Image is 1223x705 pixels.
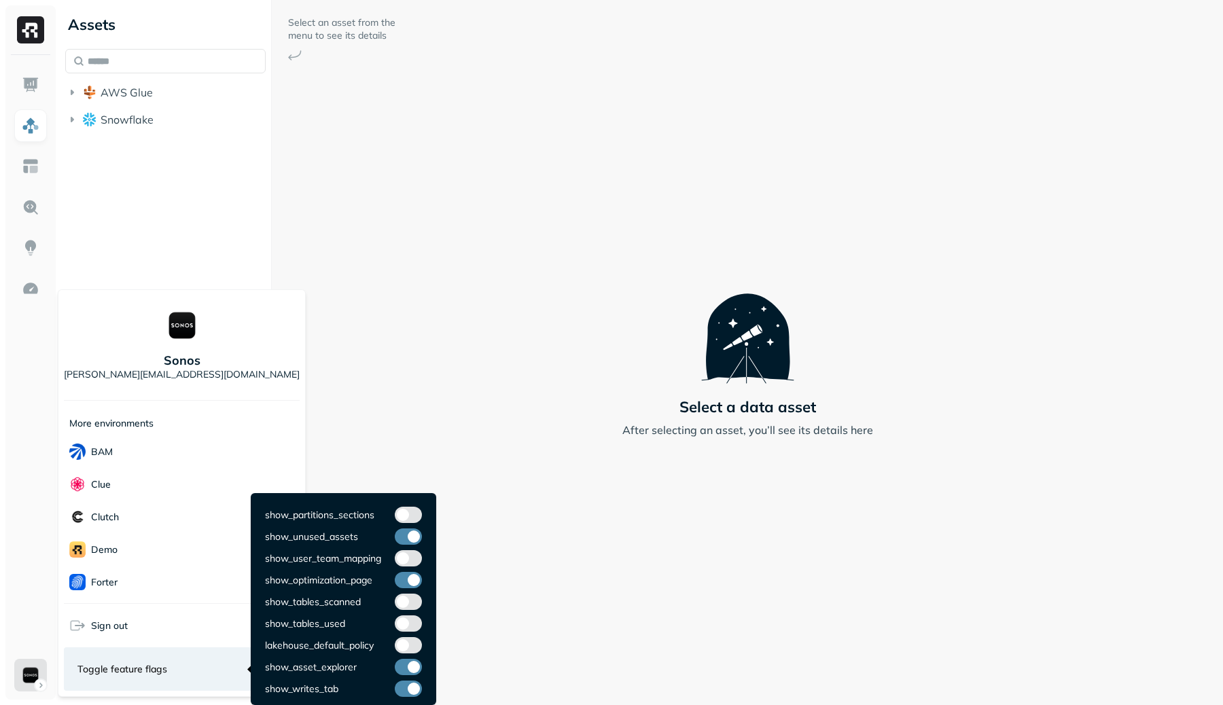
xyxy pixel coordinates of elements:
p: [PERSON_NAME][EMAIL_ADDRESS][DOMAIN_NAME] [64,368,300,381]
img: Sonos [166,309,198,342]
span: Toggle feature flags [77,663,167,676]
p: lakehouse_default_policy [265,639,374,652]
img: Forter [69,574,86,590]
span: Sign out [91,619,128,632]
p: demo [91,543,118,556]
p: show_writes_tab [265,683,338,695]
p: More environments [69,417,154,430]
p: show_partitions_sections [265,509,374,522]
p: BAM [91,446,113,458]
p: Clutch [91,511,119,524]
img: BAM [69,444,86,460]
p: show_optimization_page [265,574,372,587]
img: Clue [69,476,86,492]
p: Forter [91,576,118,589]
p: show_tables_scanned [265,596,361,609]
img: demo [69,541,86,558]
p: show_tables_used [265,617,345,630]
img: Clutch [69,509,86,525]
p: show_user_team_mapping [265,552,381,565]
p: Sonos [164,352,200,368]
p: Clue [91,478,111,491]
p: show_unused_assets [265,530,358,543]
p: show_asset_explorer [265,661,357,674]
